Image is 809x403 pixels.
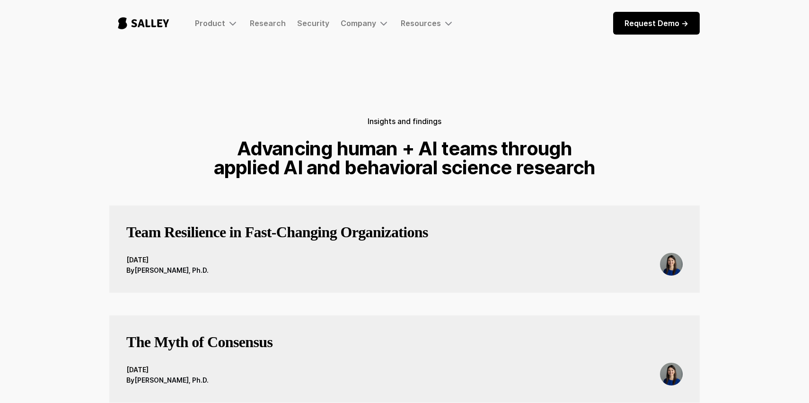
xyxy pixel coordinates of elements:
div: Product [195,18,225,28]
h3: The Myth of Consensus [126,332,273,351]
h1: Advancing human + AI teams through applied AI and behavioral science research [210,139,599,177]
div: Company [341,18,376,28]
a: Security [297,18,329,28]
div: Resources [401,18,454,29]
div: Company [341,18,389,29]
a: home [109,8,178,39]
div: By [126,375,134,385]
div: [DATE] [126,365,209,375]
div: [PERSON_NAME], Ph.D. [134,265,209,276]
div: Resources [401,18,441,28]
h3: Team Resilience in Fast‑Changing Organizations [126,223,428,242]
div: By [126,265,134,276]
h5: Insights and findings [368,115,441,128]
a: Team Resilience in Fast‑Changing Organizations [126,223,428,253]
a: Research [250,18,286,28]
div: [DATE] [126,255,209,265]
a: The Myth of Consensus [126,332,273,363]
div: Product [195,18,238,29]
div: [PERSON_NAME], Ph.D. [134,375,209,385]
a: Request Demo -> [613,12,700,35]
